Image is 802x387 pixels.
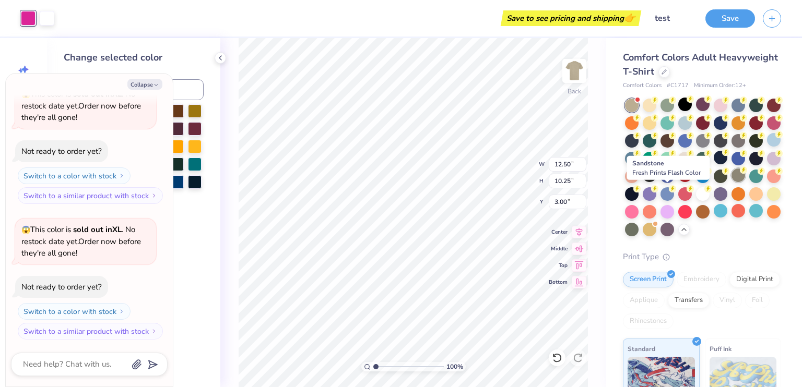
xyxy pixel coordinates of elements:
span: # C1717 [667,81,689,90]
div: Print Type [623,251,781,263]
span: This color is . No restock date yet. Order now before they're all gone! [21,89,141,123]
span: Fresh Prints Flash Color [632,168,701,177]
div: Not ready to order yet? [21,146,102,156]
div: Not ready to order yet? [21,282,102,292]
div: Back [568,87,581,96]
span: 100 % [446,362,463,371]
img: Switch to a color with stock [119,308,125,315]
div: Applique [623,293,665,308]
strong: sold out in XL [73,224,122,235]
button: Switch to a color with stock [18,303,131,320]
span: Middle [549,245,568,252]
span: Comfort Colors Adult Heavyweight T-Shirt [623,51,778,78]
div: Sandstone [627,156,710,180]
span: Minimum Order: 12 + [694,81,746,90]
img: Switch to a color with stock [119,173,125,179]
img: Back [564,61,585,81]
div: Rhinestones [623,313,674,329]
div: Screen Print [623,272,674,287]
span: Center [549,228,568,236]
div: Transfers [668,293,710,308]
img: Switch to a similar product with stock [151,328,157,334]
span: Bottom [549,279,568,286]
div: Save to see pricing and shipping [503,10,639,26]
img: Switch to a similar product with stock [151,192,157,199]
span: Standard [628,343,655,354]
button: Switch to a color with stock [18,167,131,184]
button: Switch to a similar product with stock [18,187,163,204]
span: 😱 [21,225,30,235]
span: Top [549,262,568,269]
div: Vinyl [713,293,742,308]
span: Puff Ink [710,343,732,354]
button: Switch to a similar product with stock [18,323,163,340]
div: Digital Print [729,272,780,287]
div: Foil [745,293,770,308]
div: Change selected color [64,51,204,65]
button: Collapse [127,79,162,90]
span: 👉 [624,11,635,24]
span: This color is . No restock date yet. Order now before they're all gone! [21,224,141,258]
div: Embroidery [677,272,726,287]
span: Comfort Colors [623,81,662,90]
button: Save [705,9,755,28]
input: Untitled Design [646,8,698,29]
